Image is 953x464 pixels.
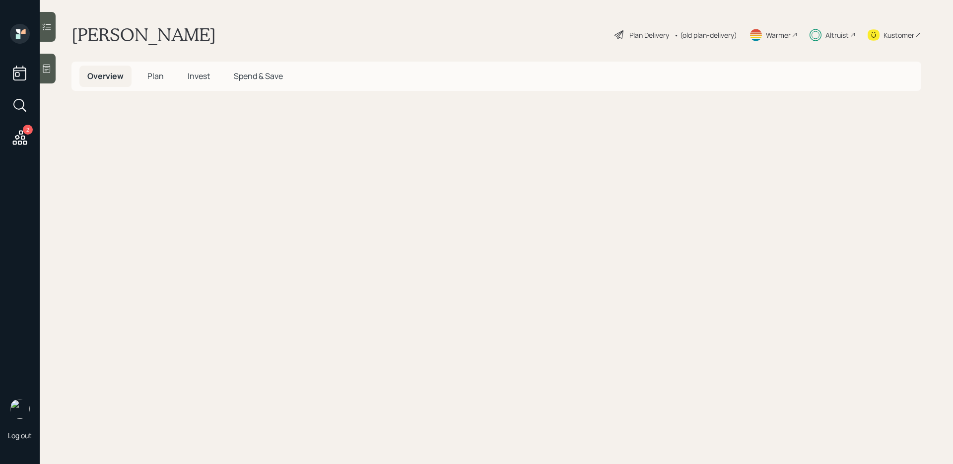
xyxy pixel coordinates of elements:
[8,431,32,440] div: Log out
[23,125,33,135] div: 2
[825,30,849,40] div: Altruist
[884,30,914,40] div: Kustomer
[71,24,216,46] h1: [PERSON_NAME]
[10,399,30,419] img: sami-boghos-headshot.png
[147,71,164,81] span: Plan
[188,71,210,81] span: Invest
[766,30,791,40] div: Warmer
[234,71,283,81] span: Spend & Save
[87,71,124,81] span: Overview
[629,30,669,40] div: Plan Delivery
[674,30,737,40] div: • (old plan-delivery)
